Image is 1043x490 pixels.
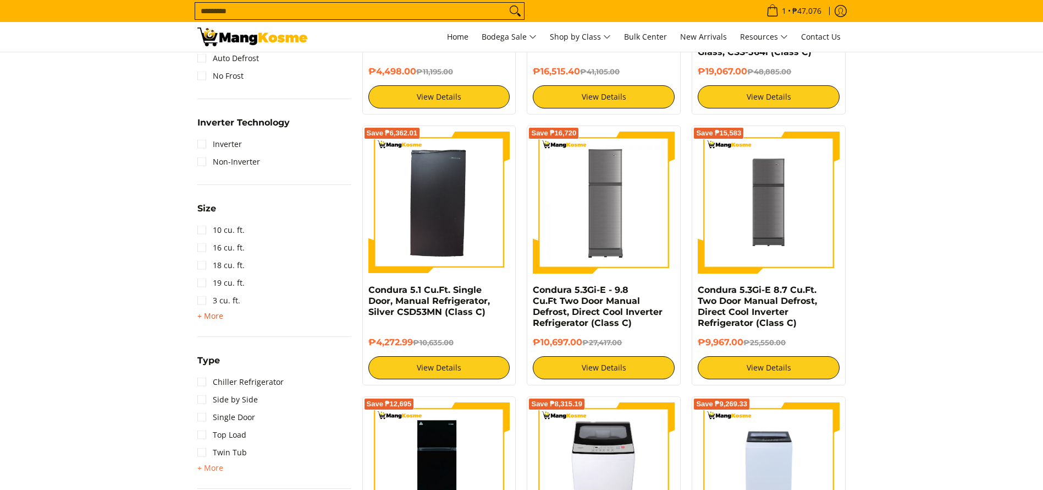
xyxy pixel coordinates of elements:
[544,22,616,52] a: Shop by Class
[698,132,840,273] img: Condura 5.3Gi-E 8.7 Cu.Ft. Two Door Manual Defrost, Direct Cool Inverter Refrigerator (Class C)
[197,356,220,373] summary: Open
[743,338,786,347] del: ₱25,550.00
[197,461,223,475] summary: Open
[197,391,258,409] a: Side by Side
[197,118,290,135] summary: Open
[698,356,840,379] a: View Details
[197,28,307,46] img: Class C Home &amp; Business Appliances: Up to 70% Off l Mang Kosme
[747,67,791,76] del: ₱48,885.00
[367,130,418,137] span: Save ₱6,362.01
[740,30,788,44] span: Resources
[533,132,675,274] img: Condura 5.3Gi-E - 9.8 Cu.Ft Two Door Manual Defrost, Direct Cool Inverter Refrigerator (Class C)
[368,85,510,108] a: View Details
[698,85,840,108] a: View Details
[197,426,246,444] a: Top Load
[680,31,727,42] span: New Arrivals
[796,22,846,52] a: Contact Us
[801,31,841,42] span: Contact Us
[197,153,260,171] a: Non-Inverter
[533,337,675,348] h6: ₱10,697.00
[696,130,741,137] span: Save ₱15,583
[619,22,672,52] a: Bulk Center
[368,337,510,348] h6: ₱4,272.99
[368,285,490,317] a: Condura 5.1 Cu.Ft. Single Door, Manual Refrigerator, Silver CSD53MN (Class C)
[675,22,732,52] a: New Arrivals
[197,135,242,153] a: Inverter
[698,66,840,77] h6: ₱19,067.00
[531,401,582,407] span: Save ₱8,315.19
[696,401,747,407] span: Save ₱9,269.33
[780,7,788,15] span: 1
[197,257,245,274] a: 18 cu. ft.
[533,285,663,328] a: Condura 5.3Gi-E - 9.8 Cu.Ft Two Door Manual Defrost, Direct Cool Inverter Refrigerator (Class C)
[197,373,284,391] a: Chiller Refrigerator
[197,444,247,461] a: Twin Tub
[531,130,576,137] span: Save ₱16,720
[197,50,259,67] a: Auto Defrost
[624,31,667,42] span: Bulk Center
[763,5,825,17] span: •
[735,22,793,52] a: Resources
[482,30,537,44] span: Bodega Sale
[413,338,454,347] del: ₱10,635.00
[580,67,620,76] del: ₱41,105.00
[197,204,216,221] summary: Open
[197,118,290,127] span: Inverter Technology
[533,66,675,77] h6: ₱16,515.40
[698,285,817,328] a: Condura 5.3Gi-E 8.7 Cu.Ft. Two Door Manual Defrost, Direct Cool Inverter Refrigerator (Class C)
[533,85,675,108] a: View Details
[476,22,542,52] a: Bodega Sale
[197,464,223,472] span: + More
[442,22,474,52] a: Home
[367,401,412,407] span: Save ₱12,695
[197,312,223,320] span: + More
[197,221,245,239] a: 10 cu. ft.
[197,356,220,365] span: Type
[197,204,216,213] span: Size
[550,30,611,44] span: Shop by Class
[318,22,846,52] nav: Main Menu
[791,7,823,15] span: ₱47,076
[197,409,255,426] a: Single Door
[416,67,453,76] del: ₱11,195.00
[368,356,510,379] a: View Details
[197,239,245,257] a: 16 cu. ft.
[582,338,622,347] del: ₱27,417.00
[197,67,244,85] a: No Frost
[197,274,245,292] a: 19 cu. ft.
[533,356,675,379] a: View Details
[506,3,524,19] button: Search
[368,132,510,274] img: Condura 5.1 Cu.Ft. Single Door, Manual Refrigerator, Silver CSD53MN (Class C)
[197,309,223,323] summary: Open
[197,292,240,309] a: 3 cu. ft.
[698,337,840,348] h6: ₱9,967.00
[698,14,832,57] a: Condura 18.8 Cu. FT. No Frost Fully Auto, Side by Side Inverter Refrigerator, Black Glass, CSS-56...
[368,66,510,77] h6: ₱4,498.00
[447,31,468,42] span: Home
